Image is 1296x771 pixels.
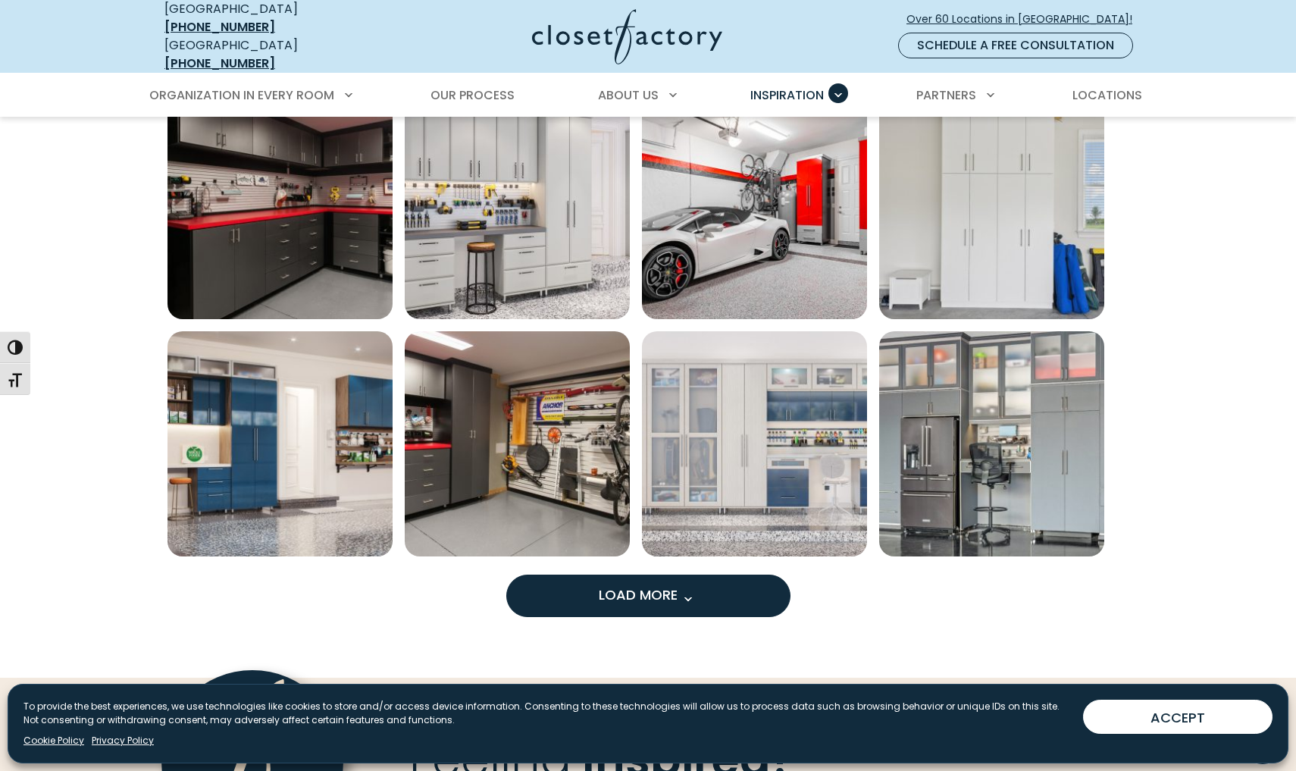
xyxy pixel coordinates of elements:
p: To provide the best experiences, we use technologies like cookies to store and/or access device i... [23,700,1071,727]
span: Locations [1072,86,1142,104]
a: [PHONE_NUMBER] [164,18,275,36]
img: Custom garage cabinetry with polyaspartic flooring and high-gloss blue cabinetry [167,331,393,556]
a: Over 60 Locations in [GEOGRAPHIC_DATA]! [906,6,1145,33]
a: Privacy Policy [92,734,154,747]
button: ACCEPT [1083,700,1273,734]
img: Custom garage slatwall organizer for bikes, surf boards, and tools [405,331,630,556]
img: Luxury sports garage with high-gloss red cabinetry, gray base drawers, and vertical bike racks [642,94,867,319]
span: Inspiration [750,86,824,104]
a: Open inspiration gallery to preview enlarged image [879,331,1104,556]
span: Organization in Every Room [149,86,334,104]
a: Open inspiration gallery to preview enlarged image [642,94,867,319]
img: Closet Factory Logo [532,9,722,64]
span: Over 60 Locations in [GEOGRAPHIC_DATA]! [906,11,1144,27]
a: Open inspiration gallery to preview enlarged image [405,331,630,556]
div: [GEOGRAPHIC_DATA] [164,36,384,73]
button: Load more inspiration gallery images [506,575,790,617]
img: Garage with white cabinetry with integrated handles, slatwall system for garden tools and power e... [879,94,1104,319]
a: Open inspiration gallery to preview enlarged image [642,331,867,556]
a: Open inspiration gallery to preview enlarged image [405,94,630,319]
img: Custom garage design with high-gloss blue cabinets, frosted glass doors, and a slat wall organizer [642,331,867,556]
span: About Us [598,86,659,104]
a: Schedule a Free Consultation [898,33,1133,58]
span: Our Process [430,86,515,104]
a: Open inspiration gallery to preview enlarged image [879,94,1104,319]
img: Gray garage built-in setup with an integrated refrigerator, tool workstation, and high cabinets f... [879,331,1104,556]
a: Cookie Policy [23,734,84,747]
a: Open inspiration gallery to preview enlarged image [167,331,393,556]
span: Load More [599,585,697,604]
nav: Primary Menu [139,74,1157,117]
img: Custom garage cabinetry with slatwall organizers, fishing racks, and utility hooks [167,94,393,319]
a: [PHONE_NUMBER] [164,55,275,72]
span: Partners [916,86,976,104]
a: Open inspiration gallery to preview enlarged image [167,94,393,319]
img: Garage system with flat-panel cabinets in Dove Grey, featuring a built-in workbench, utility hook... [405,94,630,319]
